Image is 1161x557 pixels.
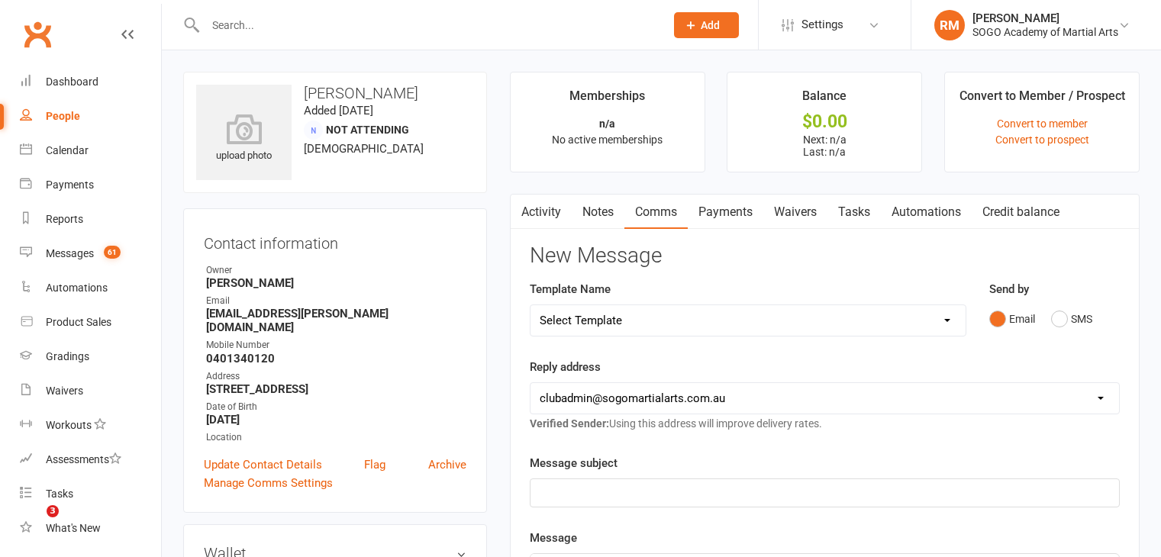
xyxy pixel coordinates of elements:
[46,316,111,328] div: Product Sales
[802,86,847,114] div: Balance
[206,263,466,278] div: Owner
[206,338,466,353] div: Mobile Number
[206,369,466,384] div: Address
[20,168,161,202] a: Payments
[624,195,688,230] a: Comms
[530,417,822,430] span: Using this address will improve delivery rates.
[688,195,763,230] a: Payments
[741,134,908,158] p: Next: n/a Last: n/a
[934,10,965,40] div: RM
[20,271,161,305] a: Automations
[20,511,161,546] a: What's New
[552,134,663,146] span: No active memberships
[46,144,89,156] div: Calendar
[46,385,83,397] div: Waivers
[530,280,611,298] label: Template Name
[972,25,1118,39] div: SOGO Academy of Martial Arts
[46,488,73,500] div: Tasks
[995,134,1089,146] a: Convert to prospect
[1051,304,1092,333] button: SMS
[428,456,466,474] a: Archive
[701,19,720,31] span: Add
[326,124,409,136] span: Not Attending
[20,202,161,237] a: Reports
[201,14,654,36] input: Search...
[46,419,92,431] div: Workouts
[104,246,121,259] span: 61
[46,350,89,362] div: Gradings
[530,244,1120,268] h3: New Message
[20,374,161,408] a: Waivers
[572,195,624,230] a: Notes
[46,522,101,534] div: What's New
[46,213,83,225] div: Reports
[989,304,1035,333] button: Email
[989,280,1029,298] label: Send by
[20,65,161,99] a: Dashboard
[569,86,645,114] div: Memberships
[18,15,56,53] a: Clubworx
[206,276,466,290] strong: [PERSON_NAME]
[206,294,466,308] div: Email
[599,118,615,130] strong: n/a
[827,195,881,230] a: Tasks
[204,229,466,252] h3: Contact information
[196,85,474,101] h3: [PERSON_NAME]
[20,443,161,477] a: Assessments
[46,453,121,465] div: Assessments
[972,11,1118,25] div: [PERSON_NAME]
[20,237,161,271] a: Messages 61
[881,195,972,230] a: Automations
[206,413,466,427] strong: [DATE]
[196,114,292,164] div: upload photo
[20,305,161,340] a: Product Sales
[20,408,161,443] a: Workouts
[206,430,466,445] div: Location
[20,134,161,168] a: Calendar
[206,400,466,414] div: Date of Birth
[997,118,1088,130] a: Convert to member
[530,358,601,376] label: Reply address
[304,104,373,118] time: Added [DATE]
[530,529,577,547] label: Message
[46,110,80,122] div: People
[46,76,98,88] div: Dashboard
[206,352,466,365] strong: 0401340120
[46,179,94,191] div: Payments
[304,142,424,156] span: [DEMOGRAPHIC_DATA]
[959,86,1125,114] div: Convert to Member / Prospect
[15,505,52,542] iframe: Intercom live chat
[46,282,108,294] div: Automations
[46,247,94,259] div: Messages
[530,417,609,430] strong: Verified Sender:
[204,474,333,492] a: Manage Comms Settings
[20,477,161,511] a: Tasks
[763,195,827,230] a: Waivers
[20,340,161,374] a: Gradings
[674,12,739,38] button: Add
[801,8,843,42] span: Settings
[206,307,466,334] strong: [EMAIL_ADDRESS][PERSON_NAME][DOMAIN_NAME]
[206,382,466,396] strong: [STREET_ADDRESS]
[364,456,385,474] a: Flag
[511,195,572,230] a: Activity
[47,505,59,517] span: 3
[204,456,322,474] a: Update Contact Details
[741,114,908,130] div: $0.00
[972,195,1070,230] a: Credit balance
[20,99,161,134] a: People
[530,454,618,472] label: Message subject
